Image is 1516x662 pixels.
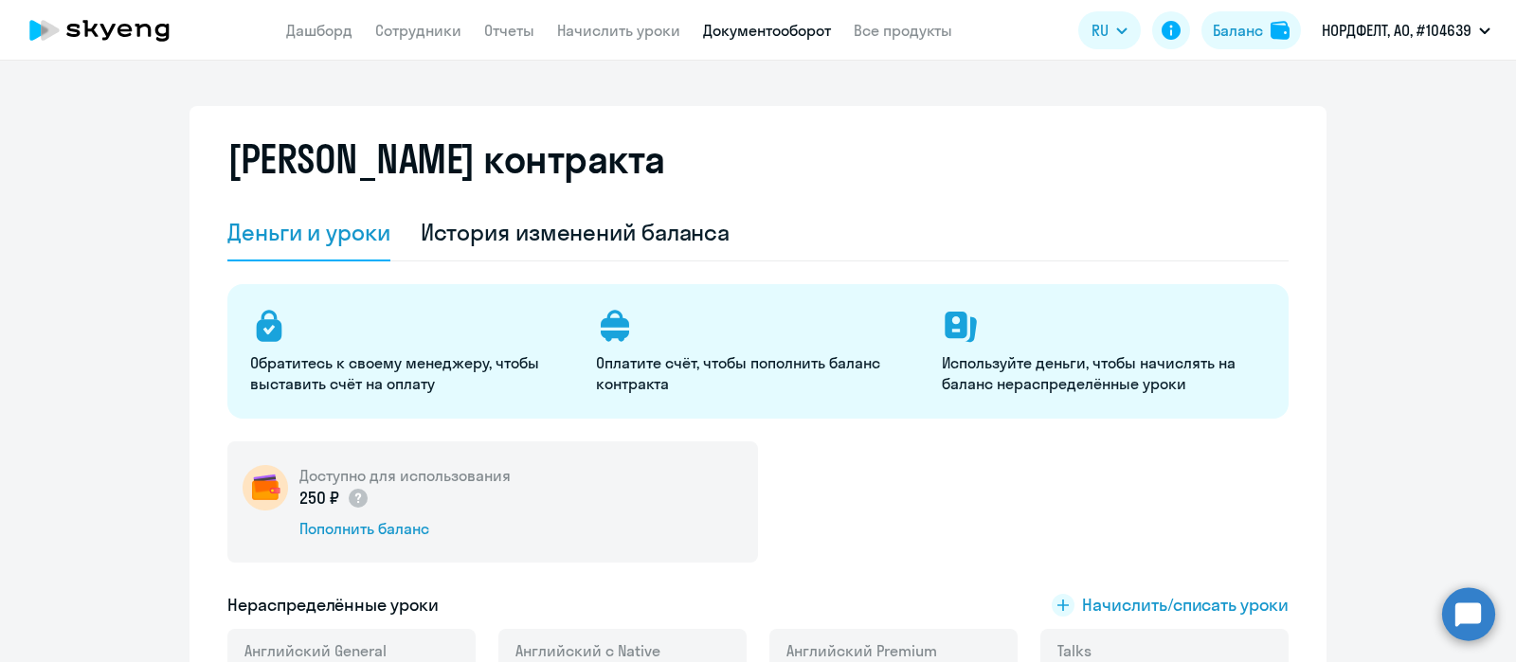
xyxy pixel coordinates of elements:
[515,640,660,661] span: Английский с Native
[1078,11,1141,49] button: RU
[1271,21,1290,40] img: balance
[375,21,461,40] a: Сотрудники
[1201,11,1301,49] button: Балансbalance
[227,136,665,182] h2: [PERSON_NAME] контракта
[557,21,680,40] a: Начислить уроки
[243,465,288,510] img: wallet-circle.png
[227,593,439,617] h5: Нераспределённые уроки
[484,21,534,40] a: Отчеты
[244,640,387,661] span: Английский General
[1092,19,1109,42] span: RU
[1082,593,1289,617] span: Начислить/списать уроки
[854,21,952,40] a: Все продукты
[299,486,370,510] p: 250 ₽
[286,21,352,40] a: Дашборд
[299,465,511,486] h5: Доступно для использования
[1322,19,1471,42] p: НОРДФЕЛТ, АО, #104639
[786,640,937,661] span: Английский Premium
[942,352,1265,394] p: Используйте деньги, чтобы начислять на баланс нераспределённые уроки
[250,352,573,394] p: Обратитесь к своему менеджеру, чтобы выставить счёт на оплату
[299,518,511,539] div: Пополнить баланс
[596,352,919,394] p: Оплатите счёт, чтобы пополнить баланс контракта
[1312,8,1500,53] button: НОРДФЕЛТ, АО, #104639
[1057,640,1092,661] span: Talks
[1213,19,1263,42] div: Баланс
[421,217,731,247] div: История изменений баланса
[227,217,390,247] div: Деньги и уроки
[703,21,831,40] a: Документооборот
